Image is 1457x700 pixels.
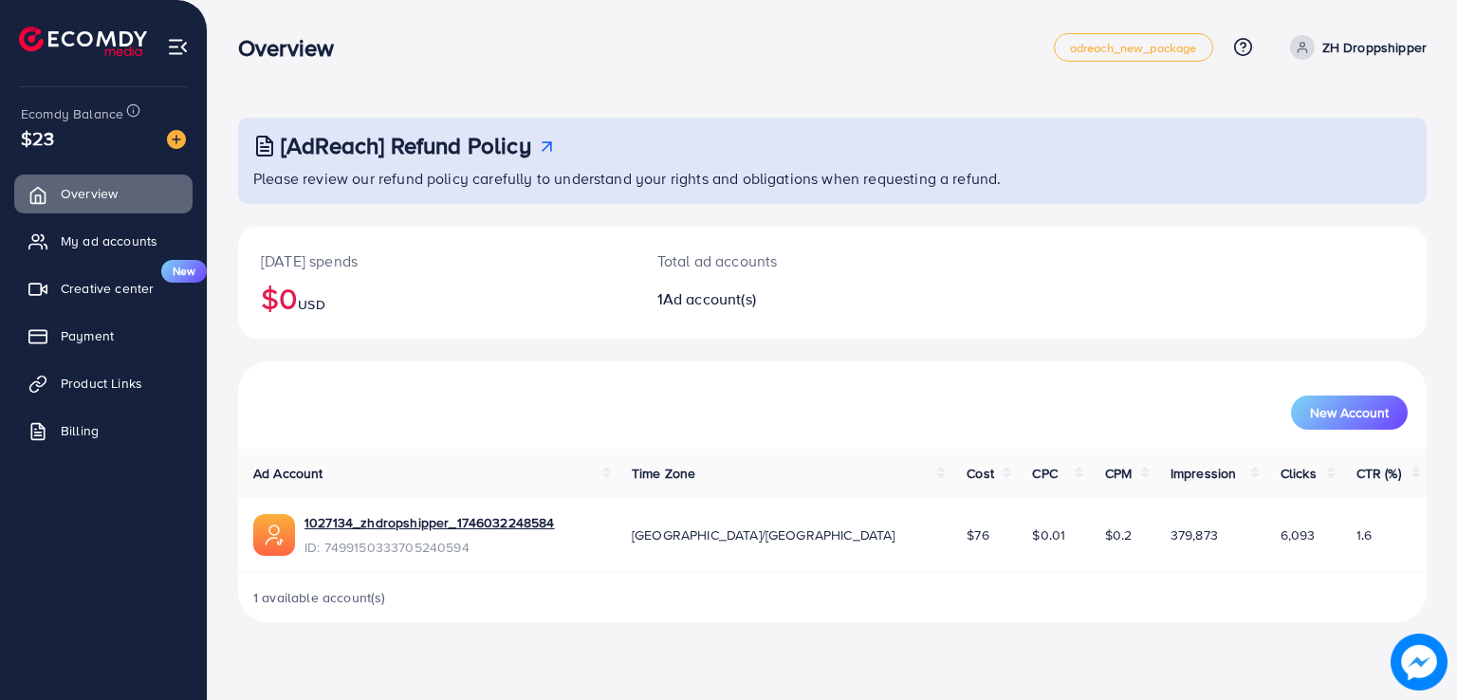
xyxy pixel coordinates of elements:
[14,269,193,307] a: Creative centerNew
[967,464,994,483] span: Cost
[1281,464,1317,483] span: Clicks
[1282,35,1427,60] a: ZH Droppshipper
[1281,525,1316,544] span: 6,093
[281,132,531,159] h3: [AdReach] Refund Policy
[1032,464,1057,483] span: CPC
[14,412,193,450] a: Billing
[61,421,99,440] span: Billing
[19,27,147,56] img: logo
[14,222,193,260] a: My ad accounts
[1105,525,1133,544] span: $0.2
[1171,464,1237,483] span: Impression
[1310,406,1389,419] span: New Account
[1356,464,1401,483] span: CTR (%)
[261,249,612,272] p: [DATE] spends
[1032,525,1065,544] span: $0.01
[61,184,118,203] span: Overview
[1356,525,1372,544] span: 1.6
[1171,525,1218,544] span: 379,873
[1070,42,1197,54] span: adreach_new_package
[167,130,186,149] img: image
[167,36,189,58] img: menu
[967,525,988,544] span: $76
[253,464,323,483] span: Ad Account
[21,124,54,152] span: $23
[61,326,114,345] span: Payment
[253,167,1415,190] p: Please review our refund policy carefully to understand your rights and obligations when requesti...
[632,525,895,544] span: [GEOGRAPHIC_DATA]/[GEOGRAPHIC_DATA]
[1322,36,1427,59] p: ZH Droppshipper
[1054,33,1213,62] a: adreach_new_package
[304,513,555,532] a: 1027134_zhdropshipper_1746032248584
[61,279,154,298] span: Creative center
[632,464,695,483] span: Time Zone
[1291,396,1408,430] button: New Account
[14,175,193,212] a: Overview
[663,288,756,309] span: Ad account(s)
[61,231,157,250] span: My ad accounts
[238,34,349,62] h3: Overview
[1105,464,1132,483] span: CPM
[657,249,909,272] p: Total ad accounts
[14,364,193,402] a: Product Links
[261,280,612,316] h2: $0
[161,260,207,283] span: New
[61,374,142,393] span: Product Links
[253,514,295,556] img: ic-ads-acc.e4c84228.svg
[298,295,324,314] span: USD
[304,538,555,557] span: ID: 7499150333705240594
[14,317,193,355] a: Payment
[657,290,909,308] h2: 1
[1391,634,1448,691] img: image
[21,104,123,123] span: Ecomdy Balance
[253,588,386,607] span: 1 available account(s)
